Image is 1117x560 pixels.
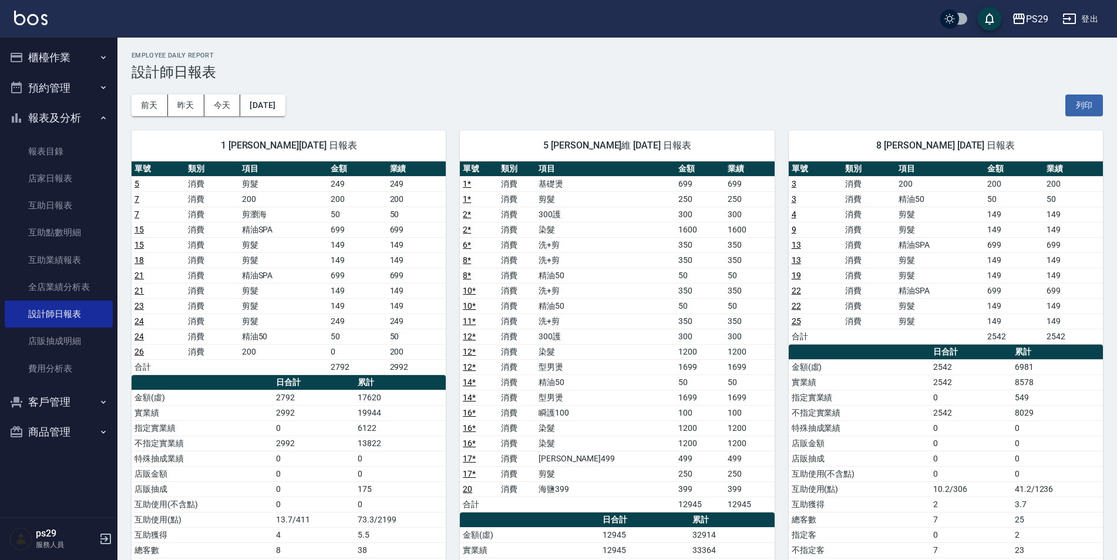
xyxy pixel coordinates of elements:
button: 預約管理 [5,73,113,103]
td: 消費 [842,222,896,237]
td: 699 [387,222,446,237]
td: 300 [675,329,725,344]
button: 櫃檯作業 [5,42,113,73]
th: 金額 [984,161,1044,177]
th: 單號 [132,161,185,177]
td: 6122 [355,420,446,436]
button: 前天 [132,95,168,116]
td: 149 [984,252,1044,268]
td: 50 [675,298,725,313]
td: 350 [675,283,725,298]
a: 3 [792,194,796,204]
button: 報表及分析 [5,103,113,133]
a: 店販抽成明細 [5,328,113,355]
td: 149 [387,237,446,252]
button: 今天 [204,95,241,116]
td: 300 [725,207,774,222]
td: 699 [675,176,725,191]
td: 2792 [328,359,387,375]
td: 消費 [842,176,896,191]
td: 精油SPA [239,222,328,237]
a: 18 [134,255,144,265]
a: 25 [792,316,801,326]
td: 200 [328,191,387,207]
a: 互助日報表 [5,192,113,219]
a: 9 [792,225,796,234]
td: 金額(虛) [132,390,273,405]
td: 消費 [842,207,896,222]
a: 19 [792,271,801,280]
td: 1699 [675,390,725,405]
td: 149 [984,298,1044,313]
td: 消費 [498,252,536,268]
td: 消費 [498,359,536,375]
td: 店販抽成 [132,481,273,497]
td: 0 [273,451,355,466]
td: 249 [387,313,446,329]
a: 24 [134,316,144,326]
td: 2792 [273,390,355,405]
td: 50 [328,329,387,344]
td: 染髮 [536,420,675,436]
td: 1600 [725,222,774,237]
th: 類別 [842,161,896,177]
td: 染髮 [536,222,675,237]
td: 0 [930,466,1012,481]
td: 消費 [185,298,238,313]
td: 0 [930,436,1012,451]
td: 2542 [930,375,1012,390]
td: 699 [984,283,1044,298]
div: PS29 [1026,12,1048,26]
td: 350 [725,252,774,268]
button: PS29 [1007,7,1053,31]
button: 商品管理 [5,417,113,447]
td: 消費 [185,268,238,283]
td: 200 [239,191,328,207]
td: 699 [1044,237,1103,252]
td: 2992 [273,436,355,451]
td: 149 [387,298,446,313]
td: 消費 [498,390,536,405]
td: 17620 [355,390,446,405]
th: 業績 [387,161,446,177]
a: 21 [134,271,144,280]
td: 精油50 [536,298,675,313]
td: 洗+剪 [536,237,675,252]
td: 瞬護100 [536,405,675,420]
td: 1699 [675,359,725,375]
td: 250 [675,191,725,207]
td: 染髮 [536,436,675,451]
td: 消費 [498,313,536,329]
td: 消費 [185,344,238,359]
td: 50 [387,329,446,344]
td: 149 [328,252,387,268]
td: 50 [328,207,387,222]
td: 1699 [725,390,774,405]
th: 類別 [185,161,238,177]
td: 19944 [355,405,446,420]
td: 0 [355,451,446,466]
td: 13822 [355,436,446,451]
td: 50 [675,268,725,283]
td: 特殊抽成業績 [789,420,930,436]
td: 250 [675,466,725,481]
td: 0 [930,390,1012,405]
td: 149 [1044,252,1103,268]
td: 300 [725,329,774,344]
td: 消費 [498,329,536,344]
th: 單號 [460,161,497,177]
button: 登出 [1058,8,1103,30]
td: 2992 [273,405,355,420]
td: 50 [675,375,725,390]
h3: 設計師日報表 [132,64,1103,80]
td: 剪髮 [896,268,984,283]
td: 剪髮 [239,313,328,329]
td: 100 [675,405,725,420]
td: 1200 [675,436,725,451]
td: 249 [328,176,387,191]
td: 0 [273,420,355,436]
a: 全店業績分析表 [5,274,113,301]
td: 1200 [675,420,725,436]
span: 8 [PERSON_NAME] [DATE] 日報表 [803,140,1089,151]
td: 699 [725,176,774,191]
